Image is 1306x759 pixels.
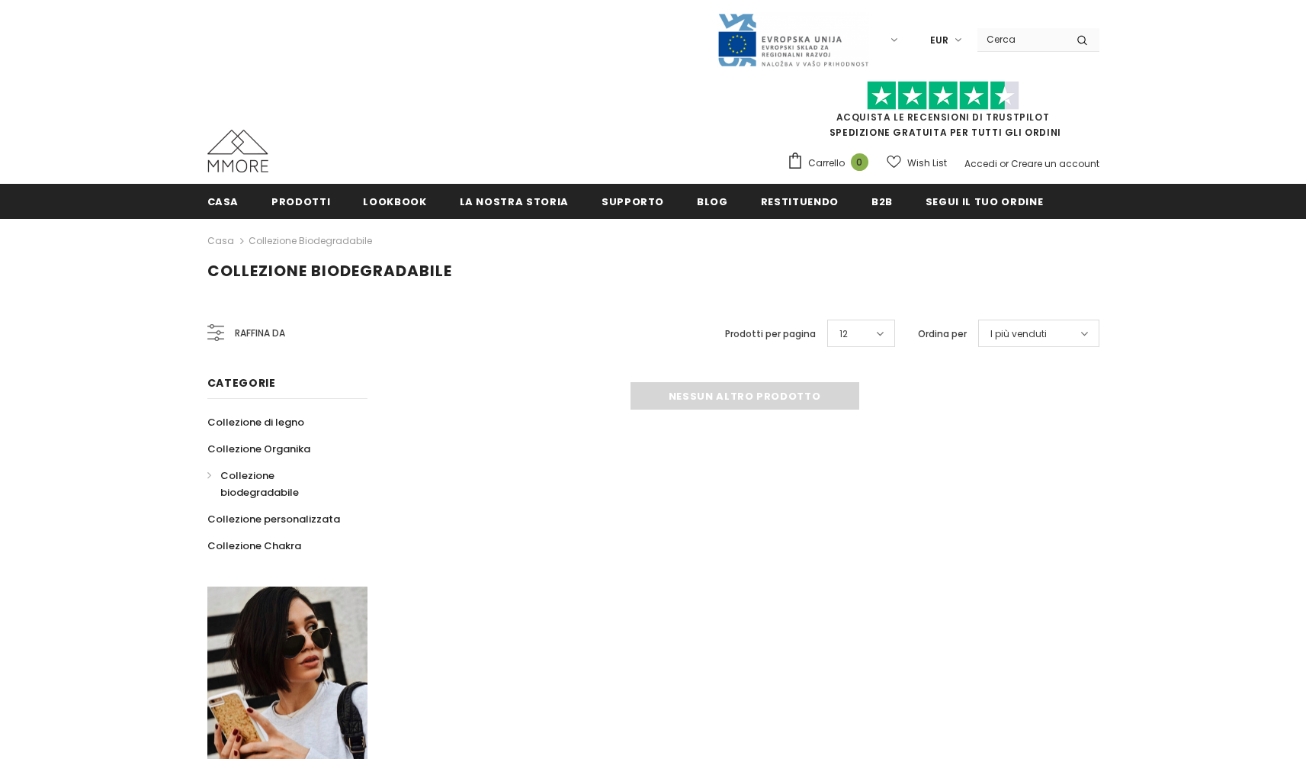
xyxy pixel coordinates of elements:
[207,232,234,250] a: Casa
[990,326,1047,342] span: I più venduti
[207,539,301,553] span: Collezione Chakra
[717,33,869,46] a: Javni Razpis
[602,195,664,209] span: supporto
[249,234,372,247] a: Collezione biodegradabile
[207,436,310,462] a: Collezione Organika
[207,415,304,429] span: Collezione di legno
[271,195,330,209] span: Prodotti
[697,184,728,218] a: Blog
[207,409,304,436] a: Collezione di legno
[207,130,268,172] img: Casi MMORE
[871,195,893,209] span: B2B
[1011,157,1099,170] a: Creare un account
[930,33,948,48] span: EUR
[363,184,426,218] a: Lookbook
[964,157,997,170] a: Accedi
[207,260,452,281] span: Collezione biodegradabile
[787,152,876,175] a: Carrello 0
[907,156,947,171] span: Wish List
[836,111,1050,124] a: Acquista le recensioni di TrustPilot
[271,184,330,218] a: Prodotti
[207,442,310,456] span: Collezione Organika
[761,184,839,218] a: Restituendo
[808,156,845,171] span: Carrello
[207,375,276,391] span: Categorie
[207,506,340,532] a: Collezione personalizzata
[871,184,893,218] a: B2B
[460,195,569,209] span: La nostra storia
[220,468,299,500] span: Collezione biodegradabile
[787,88,1099,139] span: SPEDIZIONE GRATUITA PER TUTTI GLI ORDINI
[851,153,868,171] span: 0
[207,532,301,559] a: Collezione Chakra
[867,81,1019,111] img: Fidati di Pilot Stars
[697,195,728,209] span: Blog
[207,184,239,218] a: Casa
[207,462,351,506] a: Collezione biodegradabile
[207,195,239,209] span: Casa
[207,512,340,526] span: Collezione personalizzata
[725,326,816,342] label: Prodotti per pagina
[363,195,426,209] span: Lookbook
[235,325,285,342] span: Raffina da
[887,150,947,176] a: Wish List
[977,28,1065,50] input: Search Site
[926,184,1043,218] a: Segui il tuo ordine
[761,195,839,209] span: Restituendo
[717,12,869,68] img: Javni Razpis
[839,326,848,342] span: 12
[1000,157,1009,170] span: or
[602,184,664,218] a: supporto
[926,195,1043,209] span: Segui il tuo ordine
[918,326,967,342] label: Ordina per
[460,184,569,218] a: La nostra storia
